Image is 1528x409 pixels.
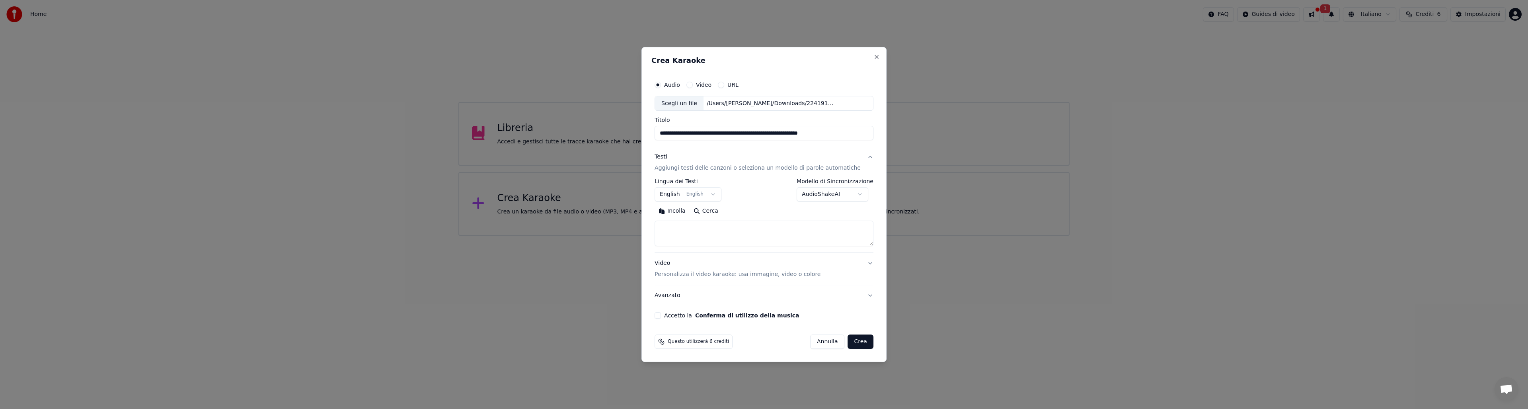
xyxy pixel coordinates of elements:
[655,164,861,172] p: Aggiungi testi delle canzoni o seleziona un modello di parole automatiche
[651,57,877,64] h2: Crea Karaoke
[696,82,711,88] label: Video
[655,285,873,306] button: Avanzato
[655,205,690,218] button: Incolla
[668,339,729,345] span: Questo utilizzerà 6 crediti
[655,117,873,123] label: Titolo
[727,82,739,88] label: URL
[690,205,722,218] button: Cerca
[655,96,704,111] div: Scegli un file
[655,153,667,161] div: Testi
[664,82,680,88] label: Audio
[810,335,845,349] button: Annulla
[655,253,873,285] button: VideoPersonalizza il video karaoke: usa immagine, video o colore
[704,100,839,108] div: /Users/[PERSON_NAME]/Downloads/22419111_motivational-news-pop-ambient-background_by_moodmode_prev...
[655,270,821,278] p: Personalizza il video karaoke: usa immagine, video o colore
[655,260,821,279] div: Video
[655,179,873,253] div: TestiAggiungi testi delle canzoni o seleziona un modello di parole automatiche
[848,335,873,349] button: Crea
[664,313,799,318] label: Accetto la
[797,179,873,184] label: Modello di Sincronizzazione
[655,179,721,184] label: Lingua dei Testi
[655,147,873,179] button: TestiAggiungi testi delle canzoni o seleziona un modello di parole automatiche
[695,313,799,318] button: Accetto la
